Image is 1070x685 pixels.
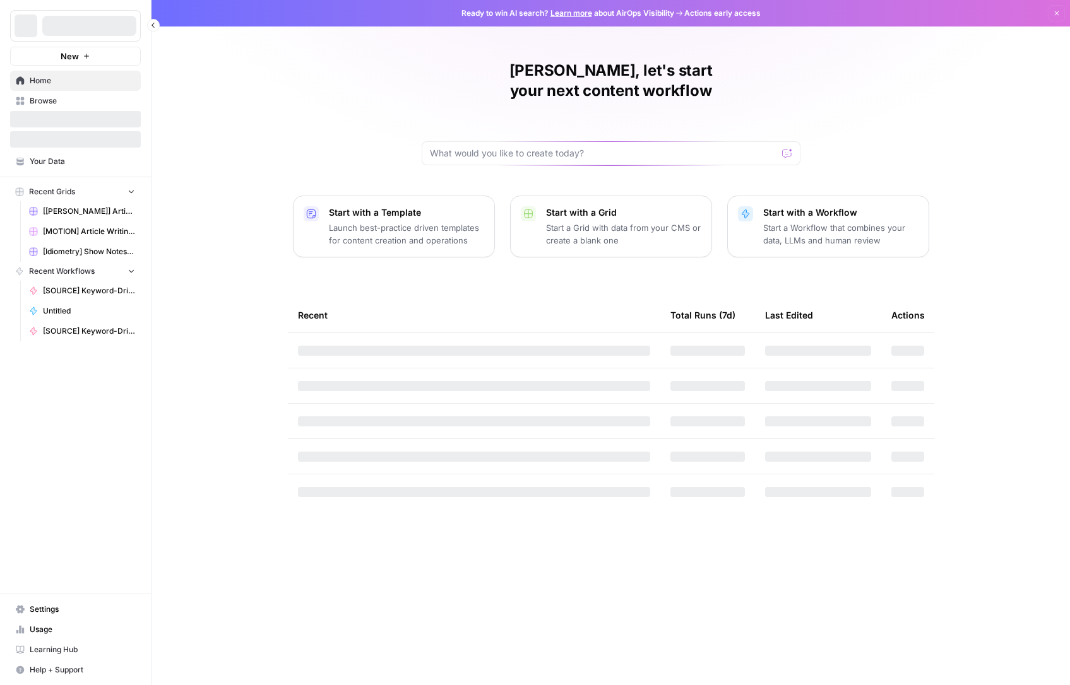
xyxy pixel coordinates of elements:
[684,8,761,19] span: Actions early access
[293,196,495,257] button: Start with a TemplateLaunch best-practice driven templates for content creation and operations
[30,664,135,676] span: Help + Support
[10,71,141,91] a: Home
[10,660,141,680] button: Help + Support
[10,640,141,660] a: Learning Hub
[23,242,141,262] a: [Idiometry] Show Notes Grid
[422,61,800,101] h1: [PERSON_NAME], let's start your next content workflow
[23,301,141,321] a: Untitled
[29,186,75,197] span: Recent Grids
[30,95,135,107] span: Browse
[29,266,95,277] span: Recent Workflows
[763,221,918,247] p: Start a Workflow that combines your data, LLMs and human review
[30,624,135,635] span: Usage
[23,221,141,242] a: [MOTION] Article Writing - Keyword-Driven Article + Source Grid
[670,298,735,332] div: Total Runs (7d)
[891,298,925,332] div: Actions
[30,75,135,86] span: Home
[10,262,141,281] button: Recent Workflows
[763,206,918,219] p: Start with a Workflow
[550,8,592,18] a: Learn more
[765,298,813,332] div: Last Edited
[43,226,135,237] span: [MOTION] Article Writing - Keyword-Driven Article + Source Grid
[329,221,484,247] p: Launch best-practice driven templates for content creation and operations
[461,8,674,19] span: Ready to win AI search? about AirOps Visibility
[510,196,712,257] button: Start with a GridStart a Grid with data from your CMS or create a blank one
[43,285,135,296] span: [SOURCE] Keyword-Driven Article: Outline Generation
[61,50,79,62] span: New
[10,182,141,201] button: Recent Grids
[30,644,135,655] span: Learning Hub
[10,599,141,619] a: Settings
[23,201,141,221] a: [[PERSON_NAME]] Article Writing - Keyword-Driven Articles Grid
[43,325,135,337] span: [SOURCE] Keyword-Driven Article: 1st Draft Writing
[30,604,135,615] span: Settings
[546,206,701,219] p: Start with a Grid
[329,206,484,219] p: Start with a Template
[10,619,141,640] a: Usage
[43,305,135,317] span: Untitled
[23,281,141,301] a: [SOURCE] Keyword-Driven Article: Outline Generation
[727,196,929,257] button: Start with a WorkflowStart a Workflow that combines your data, LLMs and human review
[10,91,141,111] a: Browse
[30,156,135,167] span: Your Data
[546,221,701,247] p: Start a Grid with data from your CMS or create a blank one
[10,151,141,172] a: Your Data
[23,321,141,341] a: [SOURCE] Keyword-Driven Article: 1st Draft Writing
[430,147,777,160] input: What would you like to create today?
[298,298,650,332] div: Recent
[10,47,141,66] button: New
[43,206,135,217] span: [[PERSON_NAME]] Article Writing - Keyword-Driven Articles Grid
[43,246,135,257] span: [Idiometry] Show Notes Grid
